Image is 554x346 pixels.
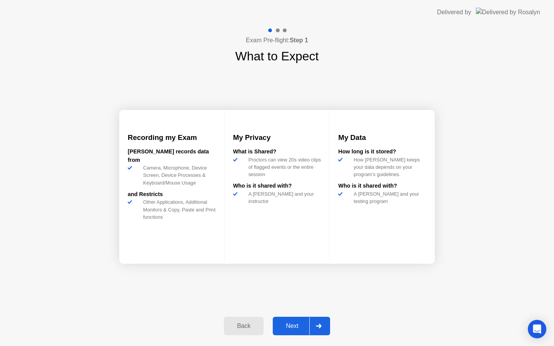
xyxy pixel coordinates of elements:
div: Camera, Microphone, Device Screen, Device Processes & Keyboard/Mouse Usage [140,164,216,186]
div: Next [275,323,309,329]
h3: Recording my Exam [128,132,216,143]
div: How [PERSON_NAME] keeps your data depends on your program’s guidelines. [350,156,426,178]
div: Delivered by [437,8,471,17]
h3: My Data [338,132,426,143]
div: Other Applications, Additional Monitors & Copy, Paste and Print functions [140,198,216,221]
div: Who is it shared with? [233,182,321,190]
div: Proctors can view 20s video clips of flagged events or the entire session [245,156,321,178]
div: What is Shared? [233,148,321,156]
div: [PERSON_NAME] records data from [128,148,216,164]
div: Who is it shared with? [338,182,426,190]
h1: What to Expect [235,47,319,65]
div: and Restricts [128,190,216,199]
div: How long is it stored? [338,148,426,156]
div: A [PERSON_NAME] and your testing program [350,190,426,205]
img: Delivered by Rosalyn [476,8,540,17]
div: Open Intercom Messenger [528,320,546,338]
div: Back [226,323,261,329]
h3: My Privacy [233,132,321,143]
button: Next [273,317,330,335]
h4: Exam Pre-flight: [246,36,308,45]
div: A [PERSON_NAME] and your instructor [245,190,321,205]
button: Back [224,317,264,335]
b: Step 1 [290,37,308,43]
